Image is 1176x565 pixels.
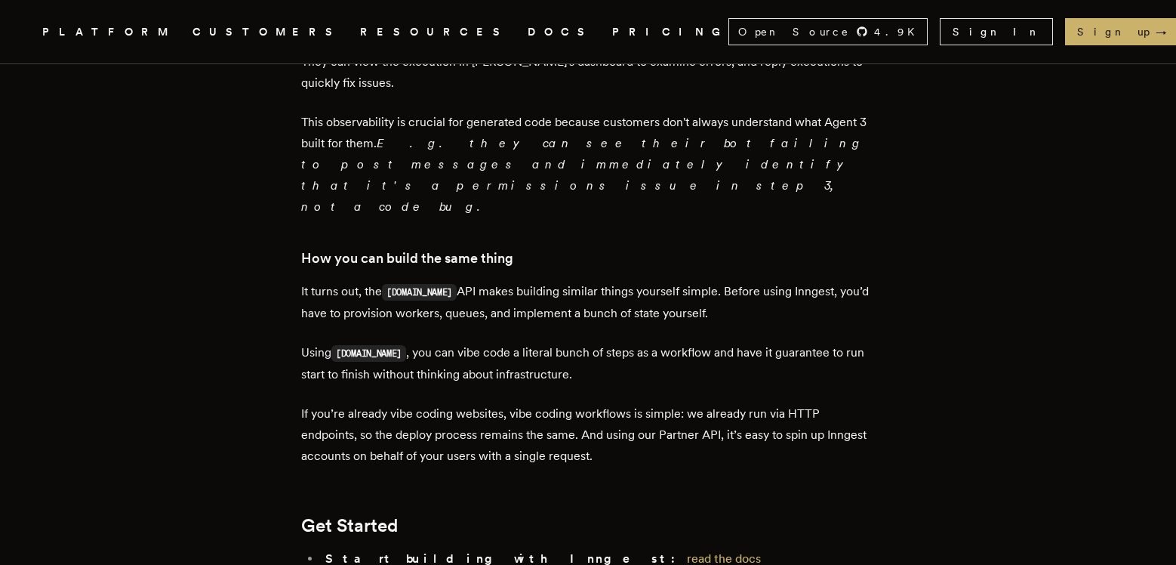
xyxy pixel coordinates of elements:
p: If you’re already vibe coding websites, vibe coding workflows is simple: we already run via HTTP ... [301,403,875,467]
strong: How you can build the same thing [301,250,513,266]
a: PRICING [612,23,728,42]
span: Open Source [738,24,850,39]
code: [DOMAIN_NAME] [331,345,406,362]
a: Sign In [940,18,1053,45]
a: DOCS [528,23,594,42]
em: E.g. they can see their bot failing to post messages and immediately identify that it's a permiss... [301,136,864,214]
span: 4.9 K [874,24,924,39]
h2: Get Started [301,515,875,536]
button: PLATFORM [42,23,174,42]
p: It turns out, the API makes building similar things yourself simple. Before using Inngest, you’d ... [301,281,875,324]
button: RESOURCES [360,23,509,42]
p: Using , you can vibe code a literal bunch of steps as a workflow and have it guarantee to run sta... [301,342,875,385]
p: This observability is crucial for generated code because customers don't always understand what A... [301,112,875,218]
code: [DOMAIN_NAME] [382,284,457,301]
a: CUSTOMERS [192,23,342,42]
